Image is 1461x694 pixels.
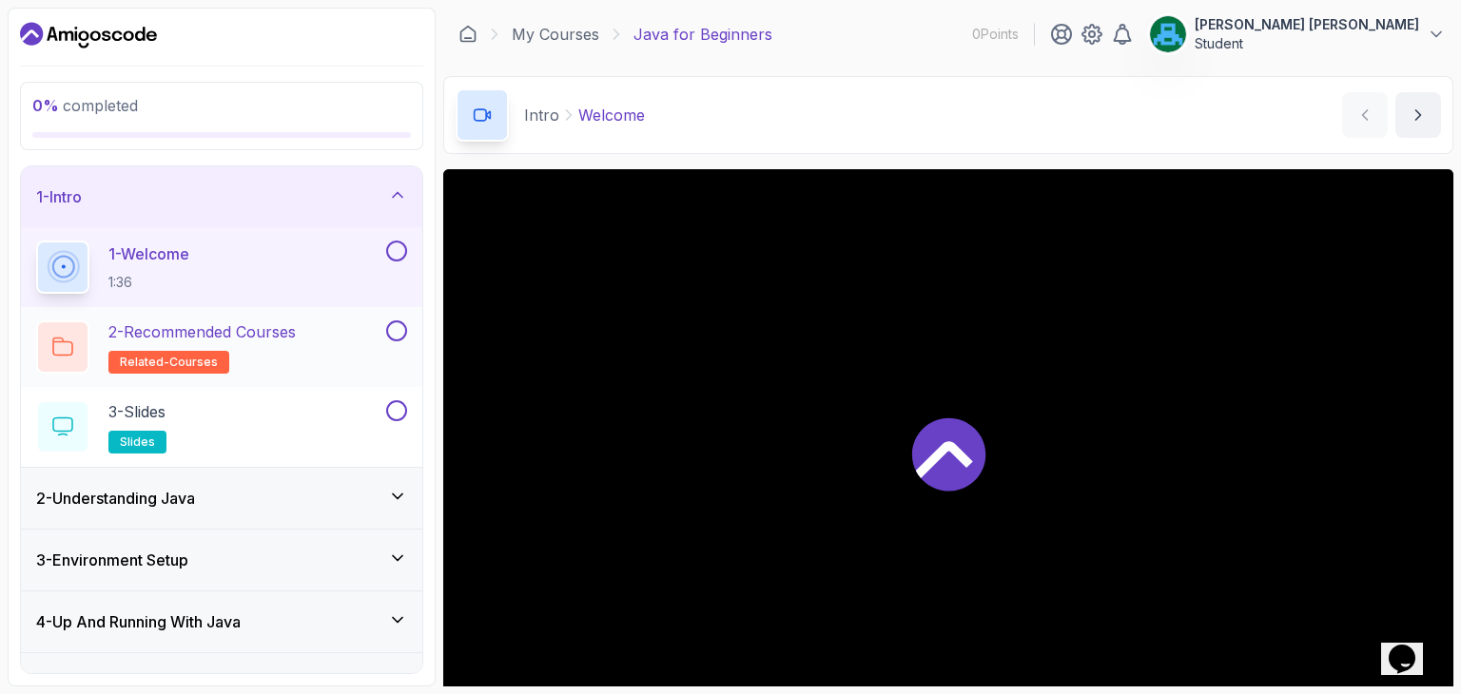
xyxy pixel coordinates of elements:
p: 1:36 [108,273,189,292]
span: slides [120,434,155,450]
button: 4-Up And Running With Java [21,591,422,652]
button: user profile image[PERSON_NAME] [PERSON_NAME]Student [1149,15,1446,53]
p: Java for Beginners [633,23,772,46]
p: 2 - Recommended Courses [108,320,296,343]
p: Student [1195,34,1419,53]
iframe: chat widget [1381,618,1442,675]
p: Intro [524,104,559,126]
a: My Courses [512,23,599,46]
button: 1-Welcome1:36 [36,241,407,294]
button: 2-Understanding Java [21,468,422,529]
span: 0 % [32,96,59,115]
button: 3-Slidesslides [36,400,407,453]
button: next content [1395,92,1441,138]
a: Dashboard [20,20,157,50]
span: related-courses [120,355,218,370]
p: Welcome [578,104,645,126]
a: Dashboard [458,25,477,44]
h3: 1 - Intro [36,185,82,208]
button: previous content [1342,92,1388,138]
p: 0 Points [972,25,1019,44]
h3: 3 - Environment Setup [36,549,188,571]
h3: 2 - Understanding Java [36,487,195,510]
h3: 4 - Up And Running With Java [36,610,241,633]
p: 1 - Welcome [108,242,189,265]
img: user profile image [1150,16,1186,52]
button: 2-Recommended Coursesrelated-courses [36,320,407,374]
p: 3 - Slides [108,400,166,423]
p: [PERSON_NAME] [PERSON_NAME] [1195,15,1419,34]
span: completed [32,96,138,115]
button: 3-Environment Setup [21,530,422,590]
button: 1-Intro [21,166,422,227]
